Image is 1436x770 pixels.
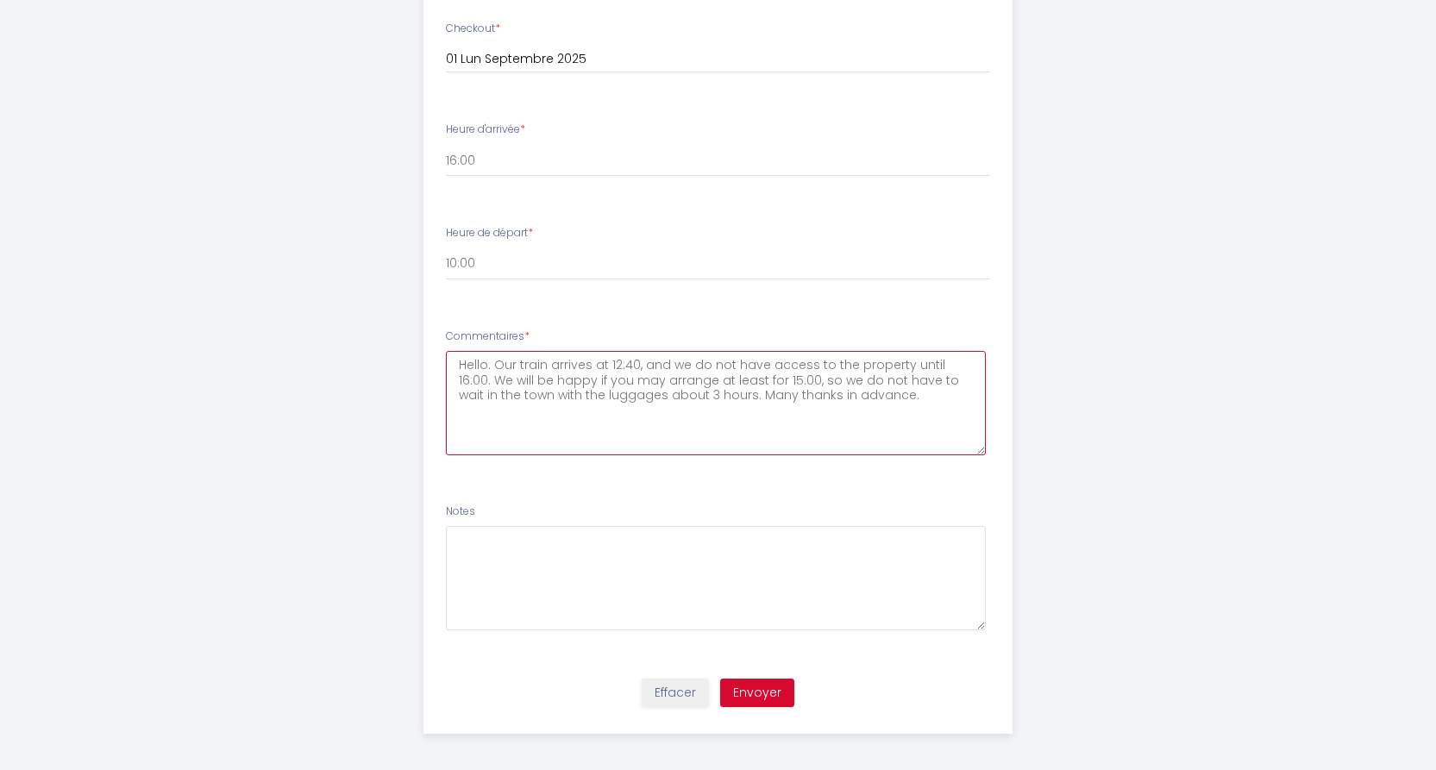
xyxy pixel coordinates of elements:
button: Envoyer [720,679,794,708]
label: Checkout [446,21,500,37]
label: Heure de départ [446,225,533,241]
button: Effacer [642,679,709,708]
label: Commentaires [446,329,530,345]
label: Heure d'arrivée [446,122,525,138]
label: Notes [446,504,475,520]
